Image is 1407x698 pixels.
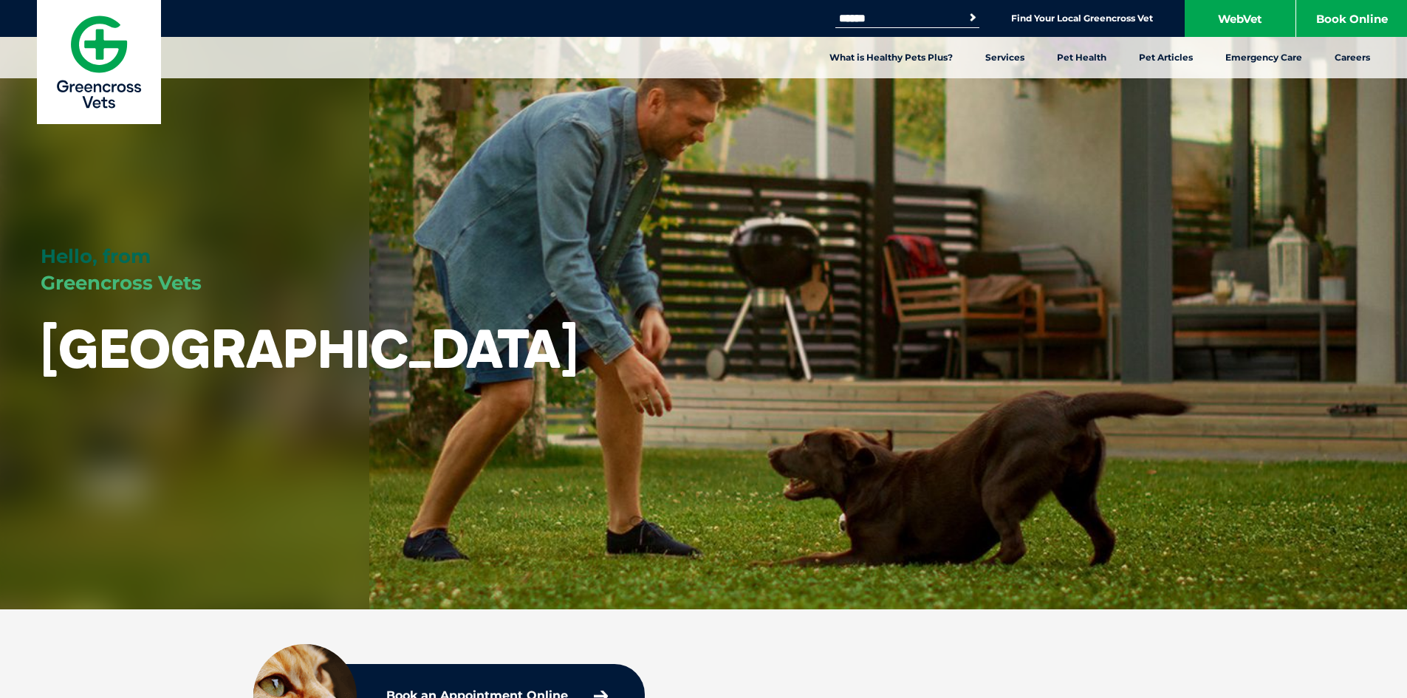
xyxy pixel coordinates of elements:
a: Services [969,37,1041,78]
button: Search [965,10,980,25]
span: Hello, from [41,244,151,268]
a: Find Your Local Greencross Vet [1011,13,1153,24]
a: Careers [1318,37,1386,78]
span: Greencross Vets [41,271,202,295]
a: Emergency Care [1209,37,1318,78]
h1: [GEOGRAPHIC_DATA] [41,319,578,377]
a: Pet Health [1041,37,1123,78]
a: Pet Articles [1123,37,1209,78]
a: What is Healthy Pets Plus? [813,37,969,78]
